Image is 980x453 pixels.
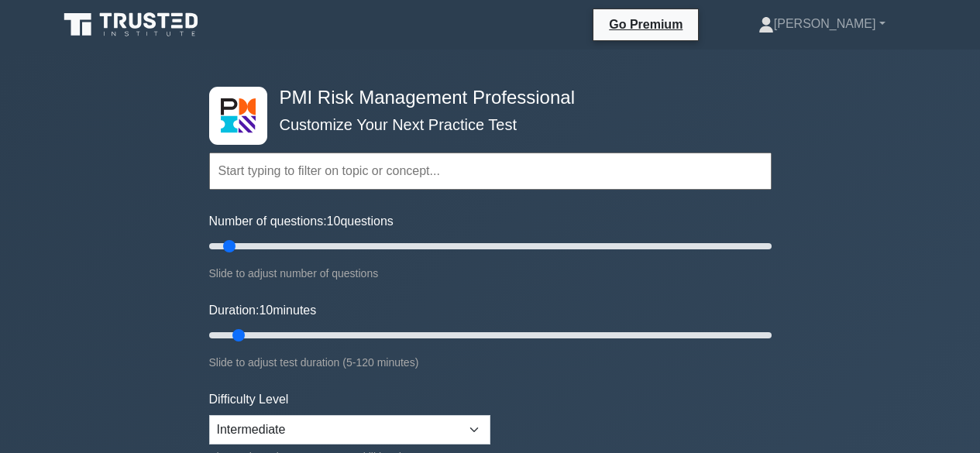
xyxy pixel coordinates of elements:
[209,353,772,372] div: Slide to adjust test duration (5-120 minutes)
[209,264,772,283] div: Slide to adjust number of questions
[209,212,394,231] label: Number of questions: questions
[721,9,923,39] a: [PERSON_NAME]
[259,304,273,317] span: 10
[600,15,692,34] a: Go Premium
[209,390,289,409] label: Difficulty Level
[327,214,341,228] span: 10
[209,153,772,190] input: Start typing to filter on topic or concept...
[273,87,696,109] h4: PMI Risk Management Professional
[209,301,317,320] label: Duration: minutes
